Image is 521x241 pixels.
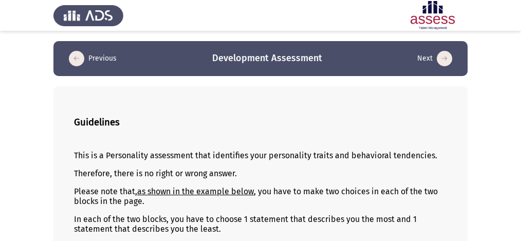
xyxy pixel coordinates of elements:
img: Assessment logo of Development Assessment R1 (EN/AR) [398,1,468,30]
p: Please note that, , you have to make two choices in each of the two blocks in the page. [74,187,447,206]
button: load next page [414,50,455,67]
img: Assess Talent Management logo [53,1,123,30]
p: In each of the two blocks, you have to choose 1 statement that describes you the most and 1 state... [74,214,447,234]
u: as shown in the example below [137,187,254,196]
button: load previous page [66,50,120,67]
h3: Development Assessment [212,52,322,65]
b: Guidelines [74,117,120,128]
p: Therefore, there is no right or wrong answer. [74,169,447,178]
p: This is a Personality assessment that identifies your personality traits and behavioral tendencies. [74,151,447,160]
